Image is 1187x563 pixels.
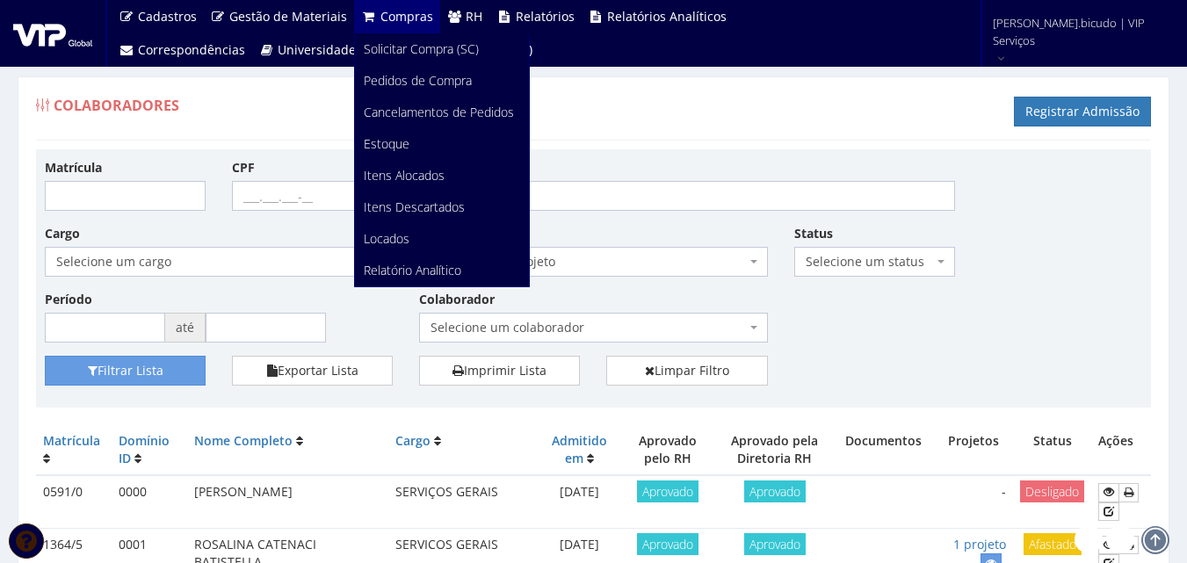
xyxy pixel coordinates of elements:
[232,159,255,177] label: CPF
[355,65,529,97] a: Pedidos de Compra
[933,475,1013,528] td: -
[54,96,179,115] span: Colaboradores
[1020,480,1084,502] span: Desligado
[744,533,806,555] span: Aprovado
[794,225,833,242] label: Status
[45,291,92,308] label: Período
[138,41,245,58] span: Correspondências
[419,291,495,308] label: Colaborador
[552,432,607,466] a: Admitido em
[953,536,1006,552] a: 1 projeto
[364,104,514,120] span: Cancelamentos de Pedidos
[252,33,364,67] a: Universidade
[834,425,933,475] th: Documentos
[380,8,433,25] span: Compras
[45,247,393,277] span: Selecione um cargo
[194,432,293,449] a: Nome Completo
[1024,533,1082,555] span: Afastado
[364,198,465,215] span: Itens Descartados
[355,160,529,191] a: Itens Alocados
[355,128,529,160] a: Estoque
[13,20,92,47] img: logo
[744,480,806,502] span: Aprovado
[607,8,727,25] span: Relatórios Analíticos
[229,8,347,25] span: Gestão de Materiais
[637,480,698,502] span: Aprovado
[794,247,955,277] span: Selecione um status
[119,432,170,466] a: Domínio ID
[355,255,529,286] a: Relatório Analítico
[431,253,745,271] span: Selecione um projeto
[165,313,206,343] span: até
[112,475,187,528] td: 0000
[606,356,767,386] a: Limpar Filtro
[419,247,767,277] span: Selecione um projeto
[364,167,445,184] span: Itens Alocados
[1091,425,1151,475] th: Ações
[637,533,698,555] span: Aprovado
[364,40,479,57] span: Solicitar Compra (SC)
[419,313,767,343] span: Selecione um colaborador
[45,225,80,242] label: Cargo
[516,8,575,25] span: Relatórios
[993,14,1164,49] span: [PERSON_NAME].bicudo | VIP Serviços
[933,425,1013,475] th: Projetos
[395,432,431,449] a: Cargo
[187,475,388,528] td: [PERSON_NAME]
[364,72,472,89] span: Pedidos de Compra
[806,253,933,271] span: Selecione um status
[232,181,393,211] input: ___.___.___-__
[36,475,112,528] td: 0591/0
[355,97,529,128] a: Cancelamentos de Pedidos
[138,8,197,25] span: Cadastros
[364,230,409,247] span: Locados
[388,475,538,528] td: SERVIÇOS GERAIS
[112,33,252,67] a: Correspondências
[364,135,409,152] span: Estoque
[355,223,529,255] a: Locados
[355,191,529,223] a: Itens Descartados
[1014,97,1151,126] a: Registrar Admissão
[538,475,620,528] td: [DATE]
[43,432,100,449] a: Matrícula
[232,356,393,386] button: Exportar Lista
[1013,425,1091,475] th: Status
[364,262,461,278] span: Relatório Analítico
[466,8,482,25] span: RH
[419,356,580,386] a: Imprimir Lista
[620,425,715,475] th: Aprovado pelo RH
[56,253,371,271] span: Selecione um cargo
[45,159,102,177] label: Matrícula
[355,33,529,65] a: Solicitar Compra (SC)
[45,356,206,386] button: Filtrar Lista
[431,319,745,336] span: Selecione um colaborador
[715,425,834,475] th: Aprovado pela Diretoria RH
[278,41,356,58] span: Universidade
